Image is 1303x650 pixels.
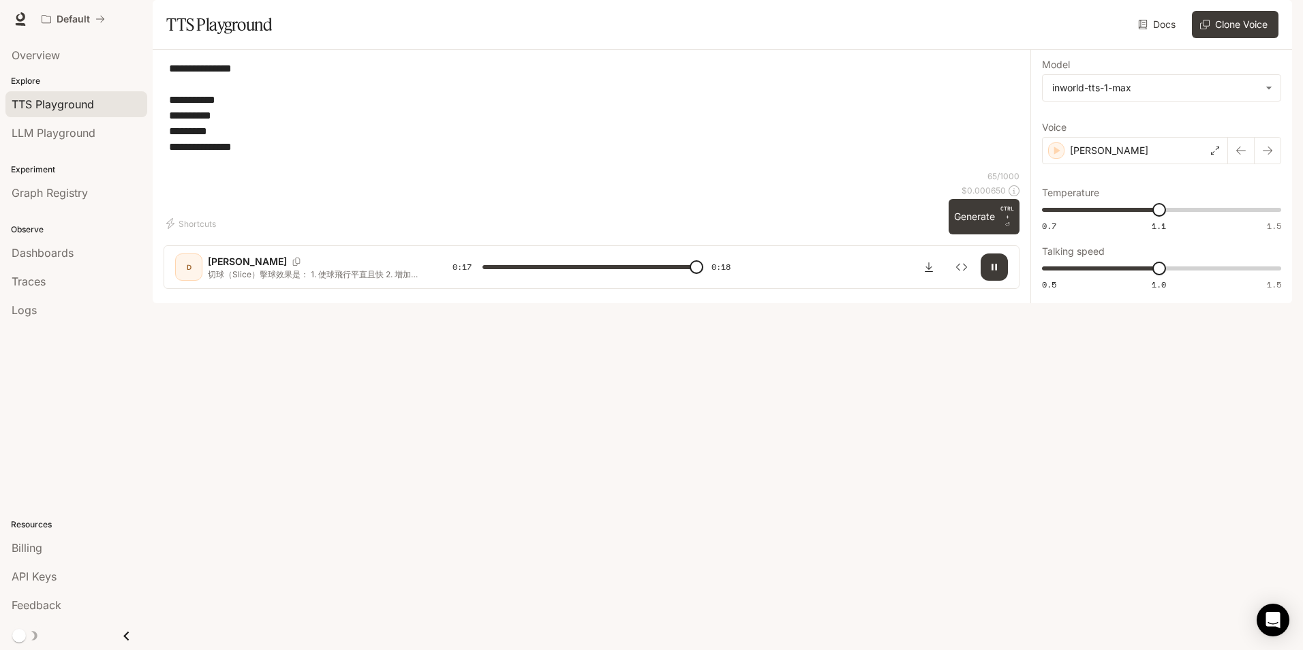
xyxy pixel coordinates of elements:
[208,255,287,268] p: [PERSON_NAME]
[949,199,1020,234] button: GenerateCTRL +⏎
[1000,204,1014,229] p: ⏎
[57,14,90,25] p: Default
[208,268,420,280] p: 切球（Slice）擊球效果是： 1. 使球飛行平直且快 2. 增加旋轉球效果 3. 增加彈跳高度 4. 使球旋轉減慢，落地後滑行
[1043,75,1281,101] div: inworld-tts-1-max
[1042,247,1105,256] p: Talking speed
[287,258,306,266] button: Copy Voice ID
[1152,279,1166,290] span: 1.0
[453,260,472,274] span: 0:17
[948,253,975,281] button: Inspect
[1070,144,1148,157] p: [PERSON_NAME]
[1042,188,1099,198] p: Temperature
[1257,604,1289,636] div: Open Intercom Messenger
[915,253,942,281] button: Download audio
[1267,220,1281,232] span: 1.5
[1000,204,1014,221] p: CTRL +
[1152,220,1166,232] span: 1.1
[1042,279,1056,290] span: 0.5
[164,213,221,234] button: Shortcuts
[1042,220,1056,232] span: 0.7
[987,170,1020,182] p: 65 / 1000
[1042,60,1070,69] p: Model
[711,260,731,274] span: 0:18
[1042,123,1067,132] p: Voice
[1267,279,1281,290] span: 1.5
[166,11,272,38] h1: TTS Playground
[1192,11,1278,38] button: Clone Voice
[178,256,200,278] div: D
[1052,81,1259,95] div: inworld-tts-1-max
[35,5,111,33] button: All workspaces
[1135,11,1181,38] a: Docs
